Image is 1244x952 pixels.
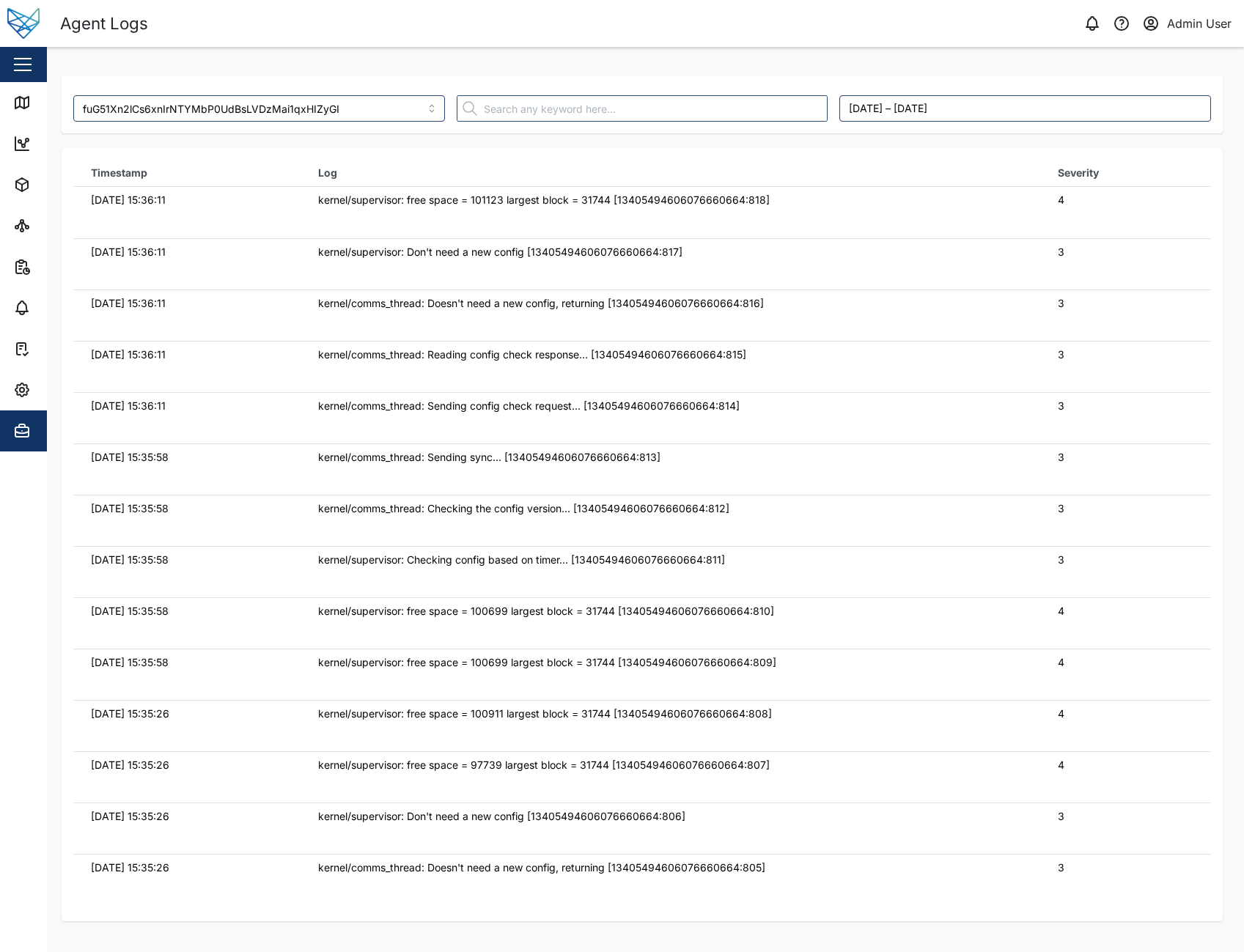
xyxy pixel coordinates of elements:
div: kernel/supervisor: free space = 100911 largest block = 31744 [13405494606076660664:808] [318,706,1023,722]
div: Map [38,95,71,111]
div: [DATE] 15:35:26 [91,808,283,824]
div: kernel/comms_thread: Sending config check request... [13405494606076660664:814] [318,398,1023,414]
div: 3 [1058,295,1193,311]
div: Agent Logs [60,11,148,37]
input: Search any keyword here... [457,95,828,122]
div: kernel/comms_thread: Reading config check response... [13405494606076660664:815] [318,347,1023,363]
th: Timestamp [73,160,301,187]
div: kernel/supervisor: Don't need a new config [13405494606076660664:817] [318,244,1023,260]
div: 3 [1058,398,1193,414]
div: 4 [1058,757,1193,773]
div: 3 [1058,449,1193,465]
div: [DATE] 15:35:58 [91,603,283,619]
div: [DATE] 15:36:11 [91,192,283,208]
div: [DATE] 15:35:26 [91,706,283,722]
div: Admin [38,423,81,439]
div: Sites [38,218,73,234]
div: 4 [1058,192,1193,208]
div: kernel/comms_thread: Doesn't need a new config, returning [13405494606076660664:805] [318,860,1023,876]
div: kernel/comms_thread: Doesn't need a new config, returning [13405494606076660664:816] [318,295,1023,311]
div: Reports [38,259,88,275]
div: Admin User [1167,15,1232,33]
div: 3 [1058,501,1193,517]
button: August 22, 2025 – August 29, 2025 [839,95,1211,122]
div: 3 [1058,347,1193,363]
div: kernel/supervisor: Checking config based on timer... [13405494606076660664:811] [318,552,1023,568]
div: 3 [1058,552,1193,568]
div: 4 [1058,603,1193,619]
div: kernel/supervisor: Don't need a new config [13405494606076660664:806] [318,808,1023,824]
div: Tasks [38,341,78,357]
div: Settings [38,382,90,398]
div: kernel/supervisor: free space = 100699 largest block = 31744 [13405494606076660664:810] [318,603,1023,619]
button: Admin User [1141,13,1232,34]
div: Dashboard [38,136,104,152]
th: Log [301,160,1040,187]
div: [DATE] 15:35:58 [91,501,283,517]
div: 3 [1058,808,1193,824]
div: [DATE] 15:36:11 [91,347,283,363]
img: Main Logo [7,7,40,40]
div: [DATE] 15:35:26 [91,757,283,773]
div: kernel/comms_thread: Checking the config version... [13405494606076660664:812] [318,501,1023,517]
div: Assets [38,177,84,193]
div: kernel/supervisor: free space = 100699 largest block = 31744 [13405494606076660664:809] [318,654,1023,671]
div: [DATE] 15:36:11 [91,295,283,311]
div: 4 [1058,706,1193,722]
div: kernel/comms_thread: Sending sync... [13405494606076660664:813] [318,449,1023,465]
th: Severity [1040,160,1211,187]
div: 3 [1058,860,1193,876]
div: [DATE] 15:36:11 [91,244,283,260]
div: [DATE] 15:35:58 [91,552,283,568]
input: Choose an asset [73,95,445,122]
div: 4 [1058,654,1193,671]
div: [DATE] 15:35:58 [91,654,283,671]
div: [DATE] 15:35:58 [91,449,283,465]
div: [DATE] 15:36:11 [91,398,283,414]
div: kernel/supervisor: free space = 97739 largest block = 31744 [13405494606076660664:807] [318,757,1023,773]
div: kernel/supervisor: free space = 101123 largest block = 31744 [13405494606076660664:818] [318,192,1023,208]
div: 3 [1058,244,1193,260]
div: [DATE] 15:35:26 [91,860,283,876]
div: Alarms [38,300,84,316]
